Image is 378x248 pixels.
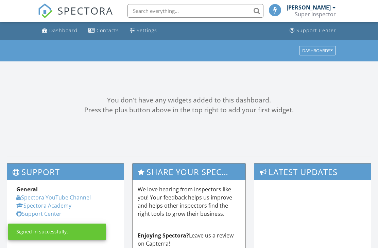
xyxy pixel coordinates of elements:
[97,27,119,34] div: Contacts
[287,24,339,37] a: Support Center
[137,27,157,34] div: Settings
[38,3,53,18] img: The Best Home Inspection Software - Spectora
[16,210,62,217] a: Support Center
[127,4,263,18] input: Search everything...
[16,233,49,241] a: Spectora HQ
[287,4,331,11] div: [PERSON_NAME]
[296,27,336,34] div: Support Center
[254,164,371,180] h3: Latest Updates
[7,164,124,180] h3: Support
[38,9,113,23] a: SPECTORA
[39,24,80,37] a: Dashboard
[16,228,68,235] div: Signed in successfully.
[16,194,91,201] a: Spectora YouTube Channel
[302,48,333,53] div: Dashboards
[138,231,240,248] p: Leave us a review on Capterra!
[49,27,78,34] div: Dashboard
[127,24,160,37] a: Settings
[138,185,240,218] p: We love hearing from inspectors like you! Your feedback helps us improve and helps other inspecto...
[86,24,122,37] a: Contacts
[16,186,38,193] strong: General
[57,3,113,18] span: SPECTORA
[299,46,336,55] button: Dashboards
[7,105,371,115] div: Press the plus button above in the top right to add your first widget.
[7,95,371,105] div: You don't have any widgets added to this dashboard.
[16,202,71,209] a: Spectora Academy
[138,232,189,239] strong: Enjoying Spectora?
[133,164,245,180] h3: Share Your Spectora Experience
[295,11,336,18] div: Super Inspector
